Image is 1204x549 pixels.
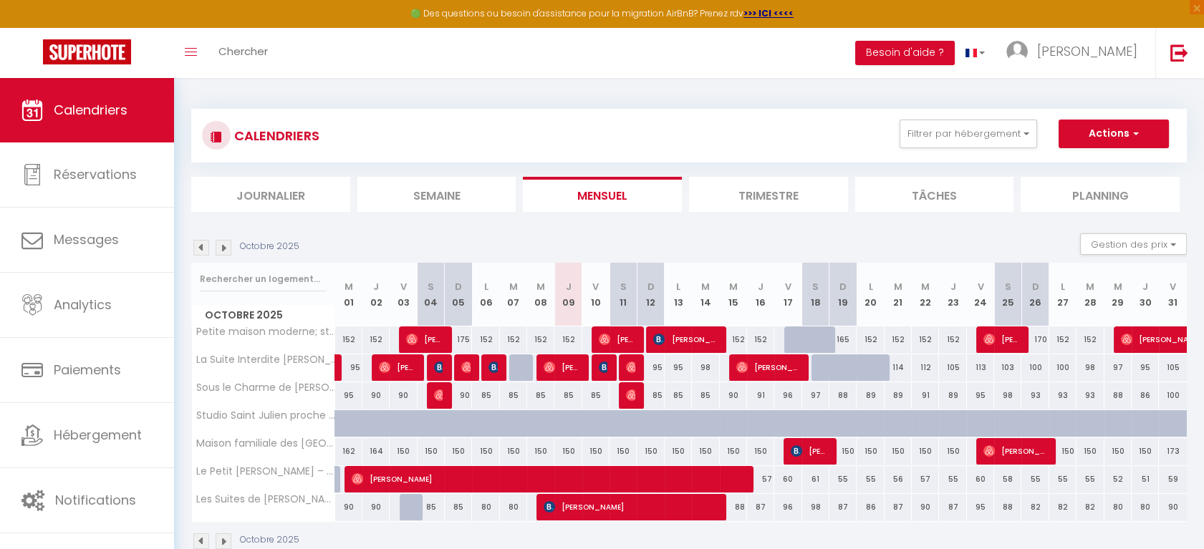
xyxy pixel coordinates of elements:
div: 57 [747,466,774,492]
div: 105 [939,354,966,381]
div: 152 [500,326,527,353]
div: 150 [939,438,966,465]
div: 90 [445,382,472,409]
span: [PERSON_NAME] [791,437,827,465]
div: 59 [1159,466,1187,492]
div: 61 [802,466,829,492]
div: 96 [774,494,801,520]
span: [PERSON_NAME] [599,354,608,381]
div: 150 [610,438,637,465]
th: 10 [582,263,610,326]
th: 14 [692,263,719,326]
div: 150 [554,438,582,465]
div: 85 [582,382,610,409]
div: 150 [500,438,527,465]
th: 25 [994,263,1021,326]
th: 29 [1104,263,1132,326]
button: Gestion des prix [1080,233,1187,255]
abbr: M [536,280,545,293]
input: Rechercher un logement... [200,266,327,292]
li: Trimestre [689,177,848,212]
span: [PERSON_NAME] [736,354,800,381]
span: [PERSON_NAME] [461,354,471,381]
div: 90 [362,382,390,409]
th: 27 [1049,263,1077,326]
span: [PERSON_NAME] [488,354,498,381]
div: 55 [1049,466,1077,492]
abbr: D [455,280,462,293]
div: 175 [445,326,472,353]
span: Messages [54,230,119,248]
p: Octobre 2025 [240,533,299,547]
abbr: D [839,280,847,293]
span: Hébergement [54,426,142,444]
div: 100 [1021,354,1049,381]
span: Studio Saint Julien proche [GEOGRAPHIC_DATA] [194,410,337,421]
div: 58 [994,466,1021,492]
th: 12 [637,263,664,326]
h3: CALENDRIERS [231,120,319,152]
span: Analytics [54,296,112,314]
div: 55 [829,466,857,492]
div: 89 [939,382,966,409]
th: 24 [967,263,994,326]
th: 08 [527,263,554,326]
div: 80 [472,494,499,520]
div: 87 [829,494,857,520]
abbr: V [400,280,407,293]
div: 95 [1132,354,1159,381]
div: 91 [747,382,774,409]
abbr: M [894,280,902,293]
a: Chercher [208,28,279,78]
div: 100 [1049,354,1077,381]
div: 114 [885,354,912,381]
div: 85 [665,382,692,409]
div: 97 [1104,354,1132,381]
div: 82 [1049,494,1077,520]
th: 15 [720,263,747,326]
abbr: L [869,280,873,293]
div: 90 [335,494,362,520]
div: 55 [1021,466,1049,492]
div: 80 [1132,494,1159,520]
abbr: J [566,280,572,293]
abbr: M [345,280,353,293]
div: 150 [885,438,912,465]
span: [PERSON_NAME] [653,326,717,353]
div: 98 [802,494,829,520]
th: 23 [939,263,966,326]
div: 60 [967,466,994,492]
div: 80 [500,494,527,520]
th: 20 [857,263,884,326]
div: 150 [418,438,445,465]
abbr: J [1142,280,1148,293]
div: 89 [885,382,912,409]
div: 150 [637,438,664,465]
abbr: V [1170,280,1176,293]
div: 152 [939,326,966,353]
abbr: D [1032,280,1039,293]
abbr: L [1061,280,1065,293]
div: 87 [885,494,912,520]
span: [PERSON_NAME] [599,326,635,353]
abbr: M [509,280,518,293]
th: 07 [500,263,527,326]
abbr: S [620,280,627,293]
strong: >>> ICI <<<< [743,7,794,19]
div: 93 [1021,382,1049,409]
div: 150 [720,438,747,465]
span: [PERSON_NAME] [983,326,1020,353]
span: [PERSON_NAME] [352,465,742,492]
div: 90 [720,382,747,409]
div: 150 [445,438,472,465]
abbr: L [676,280,680,293]
p: Octobre 2025 [240,240,299,253]
div: 105 [1159,354,1187,381]
div: 152 [912,326,939,353]
span: Maison familiale des [GEOGRAPHIC_DATA] [194,438,337,449]
span: [PERSON_NAME] [1037,42,1137,60]
span: Calendriers [54,101,127,119]
div: 150 [527,438,554,465]
abbr: M [1086,280,1094,293]
div: 90 [912,494,939,520]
